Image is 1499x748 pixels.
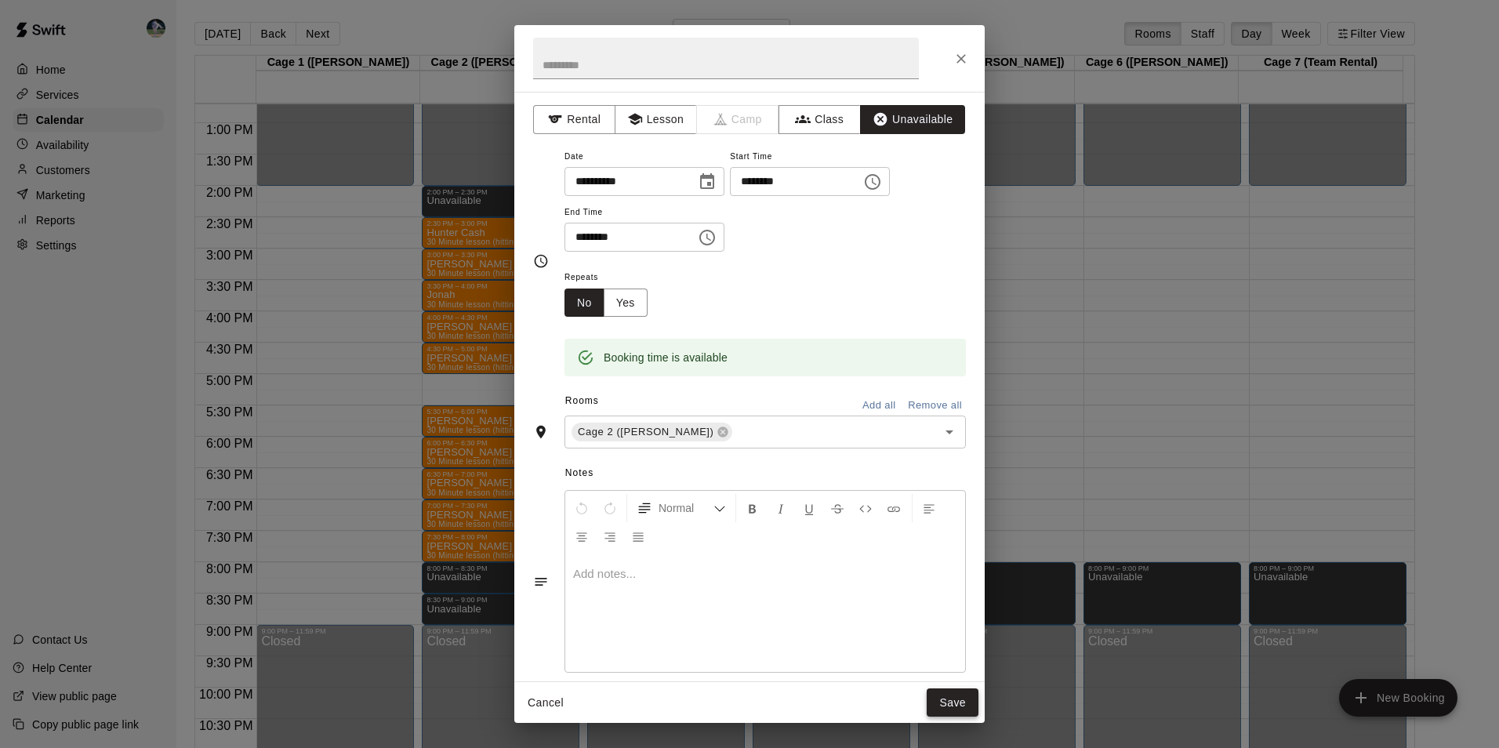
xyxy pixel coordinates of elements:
button: Format Italics [768,494,794,522]
svg: Rooms [533,424,549,440]
button: Left Align [916,494,942,522]
svg: Notes [533,574,549,590]
button: Formatting Options [630,494,732,522]
span: Notes [565,461,966,486]
button: Format Underline [796,494,822,522]
span: Start Time [730,147,890,168]
button: Remove all [904,394,966,418]
button: Choose time, selected time is 5:30 PM [691,222,723,253]
button: No [564,289,604,318]
button: Open [938,421,960,443]
button: Class [779,105,861,134]
div: outlined button group [564,289,648,318]
span: Camps can only be created in the Services page [697,105,779,134]
button: Close [947,45,975,73]
span: Cage 2 ([PERSON_NAME]) [572,424,720,440]
button: Insert Link [880,494,907,522]
svg: Timing [533,253,549,269]
button: Lesson [615,105,697,134]
div: Cage 2 ([PERSON_NAME]) [572,423,732,441]
button: Save [927,688,978,717]
button: Cancel [521,688,571,717]
button: Rental [533,105,615,134]
button: Insert Code [852,494,879,522]
button: Center Align [568,522,595,550]
button: Justify Align [625,522,652,550]
button: Format Strikethrough [824,494,851,522]
button: Right Align [597,522,623,550]
button: Format Bold [739,494,766,522]
span: Normal [659,500,713,516]
button: Add all [854,394,904,418]
span: End Time [564,202,724,223]
button: Choose time, selected time is 5:00 PM [857,166,888,198]
div: Booking time is available [604,343,728,372]
span: Rooms [565,395,599,406]
button: Unavailable [860,105,965,134]
button: Choose date, selected date is Sep 17, 2025 [691,166,723,198]
button: Yes [604,289,648,318]
button: Redo [597,494,623,522]
span: Date [564,147,724,168]
button: Undo [568,494,595,522]
span: Repeats [564,267,660,289]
